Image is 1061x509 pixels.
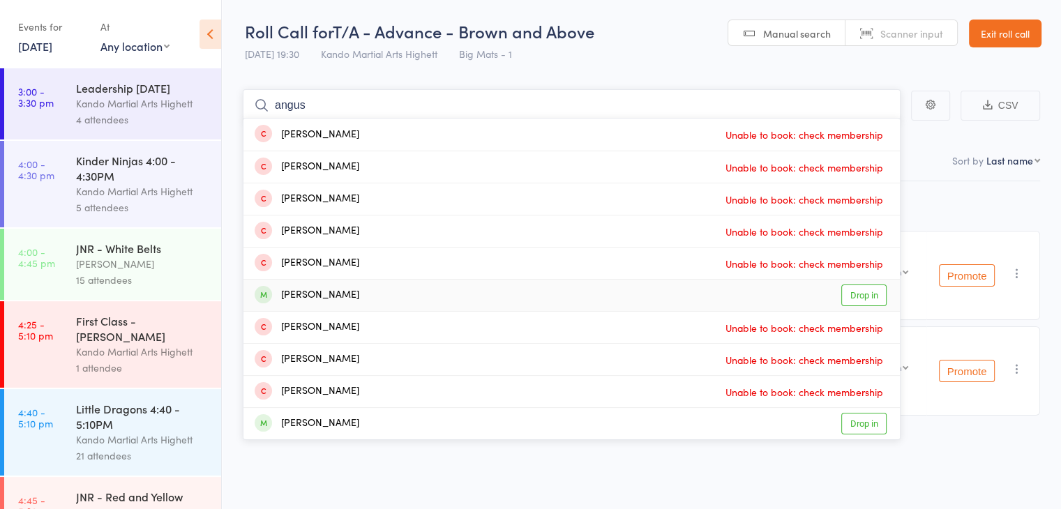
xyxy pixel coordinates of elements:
span: Unable to book: check membership [722,349,887,370]
div: Black Belt Shodan [832,267,901,276]
div: First Class - [PERSON_NAME] [76,313,209,344]
span: Roll Call for [245,20,333,43]
span: Manual search [763,26,831,40]
div: Events for [18,15,86,38]
a: Drop in [841,284,887,306]
div: Little Dragons 4:40 - 5:10PM [76,401,209,432]
a: 4:00 -4:30 pmKinder Ninjas 4:00 - 4:30PMKando Martial Arts Highett5 attendees [4,141,221,227]
button: CSV [961,91,1040,121]
div: Kinder Ninjas 4:00 - 4:30PM [76,153,209,183]
time: 4:25 - 5:10 pm [18,319,53,341]
div: [PERSON_NAME] [255,319,359,335]
a: Exit roll call [969,20,1041,47]
div: Kando Martial Arts Highett [76,344,209,360]
label: Sort by [952,153,984,167]
a: 3:00 -3:30 pmLeadership [DATE]Kando Martial Arts Highett4 attendees [4,68,221,139]
div: 1 attendee [76,360,209,376]
time: 4:40 - 5:10 pm [18,407,53,429]
div: [PERSON_NAME] [255,351,359,367]
span: Unable to book: check membership [722,189,887,210]
span: Unable to book: check membership [722,317,887,338]
div: [PERSON_NAME] [255,416,359,432]
a: 4:00 -4:45 pmJNR - White Belts[PERSON_NAME]15 attendees [4,229,221,300]
div: [PERSON_NAME] [255,127,359,143]
button: Promote [939,264,995,287]
a: Drop in [841,413,887,434]
input: Search by name [243,89,901,121]
time: 3:00 - 3:30 pm [18,86,54,108]
span: Unable to book: check membership [722,253,887,274]
time: 4:00 - 4:45 pm [18,246,55,268]
div: Kando Martial Arts Highett [76,432,209,448]
span: T/A - Advance - Brown and Above [333,20,594,43]
div: Last name [986,153,1033,167]
span: Unable to book: check membership [722,381,887,402]
div: 21 attendees [76,448,209,464]
a: [DATE] [18,38,52,54]
div: [PERSON_NAME] [255,191,359,207]
div: [PERSON_NAME] [255,255,359,271]
span: Scanner input [880,26,943,40]
span: Big Mats - 1 [459,47,512,61]
div: 15 attendees [76,272,209,288]
div: [PERSON_NAME] [255,159,359,175]
div: Kando Martial Arts Highett [76,96,209,112]
a: 4:25 -5:10 pmFirst Class - [PERSON_NAME]Kando Martial Arts Highett1 attendee [4,301,221,388]
span: Kando Martial Arts Highett [321,47,437,61]
div: [PERSON_NAME] [255,287,359,303]
div: [PERSON_NAME] [76,256,209,272]
div: JNR - White Belts [76,241,209,256]
div: [PERSON_NAME] [255,223,359,239]
div: Any location [100,38,170,54]
span: Unable to book: check membership [722,157,887,178]
div: 5 attendees [76,199,209,215]
a: 4:40 -5:10 pmLittle Dragons 4:40 - 5:10PMKando Martial Arts Highett21 attendees [4,389,221,476]
div: Black Belt Shodan [832,363,901,372]
span: Unable to book: check membership [722,221,887,242]
span: [DATE] 19:30 [245,47,299,61]
div: At [100,15,170,38]
div: 4 attendees [76,112,209,128]
span: Unable to book: check membership [722,124,887,145]
div: Leadership [DATE] [76,80,209,96]
button: Promote [939,360,995,382]
div: Kando Martial Arts Highett [76,183,209,199]
div: JNR - Red and Yellow [76,489,209,504]
div: [PERSON_NAME] [255,383,359,400]
time: 4:00 - 4:30 pm [18,158,54,181]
